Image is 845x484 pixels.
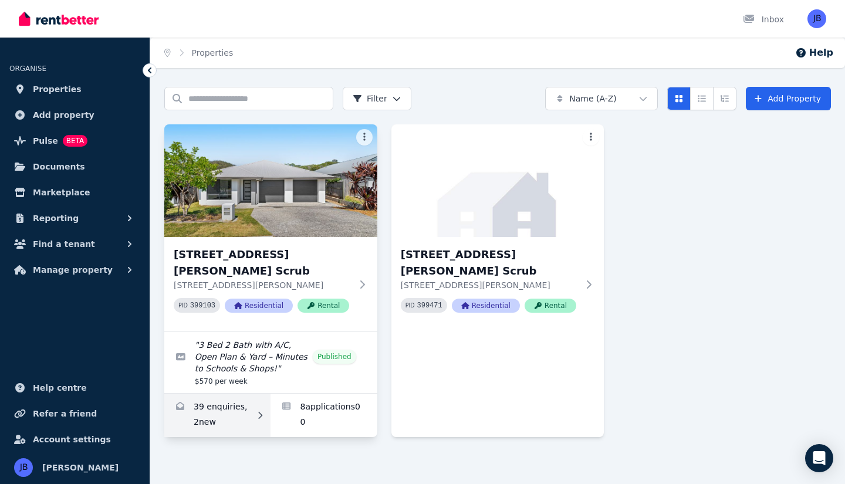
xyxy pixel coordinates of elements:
img: RentBetter [19,10,99,28]
a: 2/10 Roselea Ave, Bahrs Scrub[STREET_ADDRESS][PERSON_NAME] Scrub[STREET_ADDRESS][PERSON_NAME]PID ... [391,124,604,331]
button: More options [356,129,373,145]
span: Filter [353,93,387,104]
span: [PERSON_NAME] [42,461,119,475]
a: Refer a friend [9,402,140,425]
button: Reporting [9,207,140,230]
div: Inbox [743,13,784,25]
button: Expanded list view [713,87,736,110]
span: Help centre [33,381,87,395]
a: 1/10 Roselea Ave, Bahrs Scrub[STREET_ADDRESS][PERSON_NAME] Scrub[STREET_ADDRESS][PERSON_NAME]PID ... [164,124,377,331]
span: Rental [298,299,349,313]
nav: Breadcrumb [150,38,247,68]
a: Enquiries for 1/10 Roselea Ave, Bahrs Scrub [164,394,271,437]
code: 399103 [190,302,215,310]
h3: [STREET_ADDRESS][PERSON_NAME] Scrub [174,246,351,279]
div: Open Intercom Messenger [805,444,833,472]
a: Help centre [9,376,140,400]
span: Residential [225,299,293,313]
a: Properties [9,77,140,101]
button: Name (A-Z) [545,87,658,110]
span: Residential [452,299,520,313]
span: Find a tenant [33,237,95,251]
button: Compact list view [690,87,714,110]
a: PulseBETA [9,129,140,153]
a: Account settings [9,428,140,451]
span: ORGANISE [9,65,46,73]
button: Card view [667,87,691,110]
a: Applications for 1/10 Roselea Ave, Bahrs Scrub [271,394,377,437]
a: Add property [9,103,140,127]
small: PID [178,302,188,309]
a: Add Property [746,87,831,110]
button: Manage property [9,258,140,282]
small: PID [405,302,415,309]
a: Documents [9,155,140,178]
span: Rental [525,299,576,313]
button: Help [795,46,833,60]
a: Marketplace [9,181,140,204]
img: 2/10 Roselea Ave, Bahrs Scrub [391,124,604,237]
button: Filter [343,87,411,110]
span: Manage property [33,263,113,277]
span: BETA [63,135,87,147]
span: Marketplace [33,185,90,199]
span: Name (A-Z) [569,93,617,104]
span: Reporting [33,211,79,225]
span: Add property [33,108,94,122]
code: 399471 [417,302,442,310]
span: Documents [33,160,85,174]
button: More options [583,129,599,145]
span: Properties [33,82,82,96]
img: Jeremy Baker [807,9,826,28]
img: 1/10 Roselea Ave, Bahrs Scrub [164,124,377,237]
button: Find a tenant [9,232,140,256]
a: Properties [192,48,234,57]
span: Account settings [33,432,111,446]
p: [STREET_ADDRESS][PERSON_NAME] [174,279,351,291]
span: Pulse [33,134,58,148]
p: [STREET_ADDRESS][PERSON_NAME] [401,279,579,291]
h3: [STREET_ADDRESS][PERSON_NAME] Scrub [401,246,579,279]
a: Edit listing: 3 Bed 2 Bath with A/C, Open Plan & Yard – Minutes to Schools & Shops! [164,332,377,393]
img: Jeremy Baker [14,458,33,477]
span: Refer a friend [33,407,97,421]
div: View options [667,87,736,110]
